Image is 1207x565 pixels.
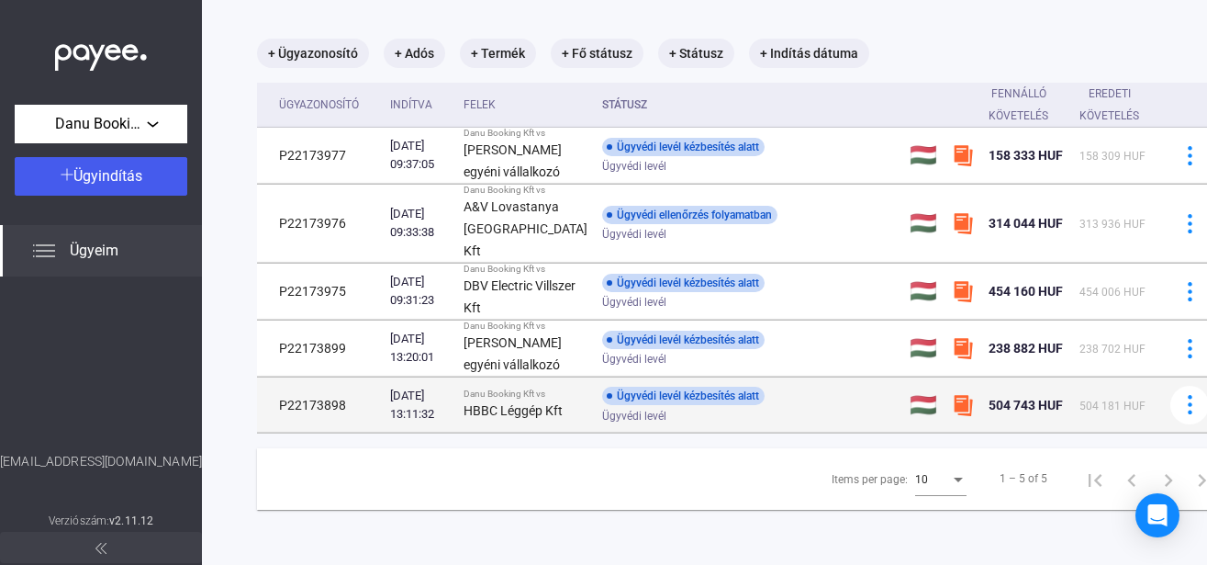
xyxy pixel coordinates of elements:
div: Ügyvédi levél kézbesítés alatt [602,138,765,156]
button: Next page [1150,460,1187,497]
span: Ügyvédi levél [602,155,666,177]
div: Ügyvédi levél kézbesítés alatt [602,274,765,292]
div: 1 – 5 of 5 [1000,468,1047,490]
mat-select: Items per page: [915,468,967,490]
div: Ügyazonosító [279,94,375,116]
div: Ügyvédi ellenőrzés folyamatban [602,206,777,224]
span: Ügyeim [70,240,118,262]
span: 158 333 HUF [989,148,1063,163]
strong: v2.11.12 [109,514,153,527]
span: Ügyvédi levél [602,405,666,427]
div: Fennálló követelés [989,83,1048,127]
span: 314 044 HUF [989,216,1063,231]
span: 158 309 HUF [1079,150,1146,163]
strong: HBBC Léggép Kft [464,403,563,418]
span: 238 882 HUF [989,341,1063,356]
strong: DBV Electric Villszer Kft [464,278,576,315]
div: [DATE] 09:33:38 [390,205,449,242]
div: [DATE] 13:20:01 [390,330,449,367]
div: Open Intercom Messenger [1135,493,1179,537]
div: Danu Booking Kft vs [464,128,587,139]
div: [DATE] 09:31:23 [390,273,449,310]
img: more-blue [1180,146,1200,165]
img: szamlazzhu-mini [952,212,974,234]
span: 454 160 HUF [989,284,1063,299]
td: 🇭🇺 [902,321,944,377]
strong: A&V Lovastanya [GEOGRAPHIC_DATA] Kft [464,199,587,258]
span: Ügyvédi levél [602,348,666,370]
img: list.svg [33,240,55,262]
img: more-blue [1180,339,1200,358]
div: Ügyazonosító [279,94,359,116]
div: [DATE] 09:37:05 [390,137,449,174]
div: Danu Booking Kft vs [464,321,587,332]
button: First page [1077,460,1113,497]
div: Ügyvédi levél kézbesítés alatt [602,387,765,405]
td: 🇭🇺 [902,264,944,320]
div: Felek [464,94,496,116]
td: P22173977 [257,128,383,184]
mat-chip: + Ügyazonosító [257,39,369,68]
td: 🇭🇺 [902,128,944,184]
span: Ügyvédi levél [602,291,666,313]
img: szamlazzhu-mini [952,337,974,359]
div: Danu Booking Kft vs [464,185,587,196]
span: 454 006 HUF [1079,286,1146,299]
img: plus-white.svg [61,168,73,181]
td: 🇭🇺 [902,185,944,263]
div: Eredeti követelés [1079,83,1156,127]
strong: [PERSON_NAME] egyéni vállalkozó [464,335,562,372]
span: 238 702 HUF [1079,343,1146,356]
span: 504 743 HUF [989,398,1063,412]
span: Ügyindítás [73,167,142,185]
div: Ügyvédi levél kézbesítés alatt [602,331,765,349]
td: P22173899 [257,321,383,377]
th: Státusz [595,83,902,128]
mat-chip: + Fő státusz [551,39,643,68]
img: white-payee-white-dot.svg [55,34,147,72]
div: Items per page: [832,469,908,491]
mat-chip: + Termék [460,39,536,68]
img: szamlazzhu-mini [952,144,974,166]
div: [DATE] 13:11:32 [390,387,449,424]
img: szamlazzhu-mini [952,280,974,302]
span: Ügyvédi levél [602,223,666,245]
img: arrow-double-left-grey.svg [95,543,106,554]
strong: [PERSON_NAME] egyéni vállalkozó [464,142,562,179]
img: more-blue [1180,214,1200,233]
mat-chip: + Státusz [658,39,734,68]
div: Indítva [390,94,432,116]
button: Danu Booking Kft [15,105,187,143]
div: Indítva [390,94,449,116]
span: 10 [915,473,928,486]
button: Previous page [1113,460,1150,497]
img: szamlazzhu-mini [952,394,974,416]
div: Eredeti követelés [1079,83,1139,127]
img: more-blue [1180,282,1200,301]
td: 🇭🇺 [902,378,944,433]
span: 313 936 HUF [1079,218,1146,231]
span: Danu Booking Kft [55,113,147,135]
div: Danu Booking Kft vs [464,264,587,275]
img: more-blue [1180,395,1200,414]
td: P22173975 [257,264,383,320]
td: P22173976 [257,185,383,263]
div: Felek [464,94,587,116]
mat-chip: + Indítás dátuma [749,39,869,68]
button: Ügyindítás [15,157,187,196]
div: Danu Booking Kft vs [464,389,587,400]
span: 504 181 HUF [1079,400,1146,412]
td: P22173898 [257,378,383,433]
div: Fennálló követelés [989,83,1065,127]
mat-chip: + Adós [384,39,445,68]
